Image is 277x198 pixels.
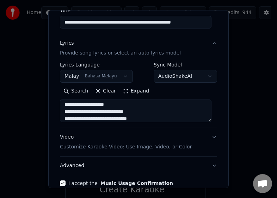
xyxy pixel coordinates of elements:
[68,181,173,186] label: I accept the
[60,40,74,47] div: Lyrics
[60,62,133,67] label: Lyrics Language
[60,134,192,151] div: Video
[60,143,192,151] p: Customize Karaoke Video: Use Image, Video, or Color
[60,62,217,128] div: LyricsProvide song lyrics or select an auto lyrics model
[60,128,217,156] button: VideoCustomize Karaoke Video: Use Image, Video, or Color
[60,50,181,57] p: Provide song lyrics or select an auto lyrics model
[119,85,153,97] button: Expand
[60,8,217,13] label: Title
[100,181,173,186] button: I accept the
[60,34,217,62] button: LyricsProvide song lyrics or select an auto lyrics model
[154,62,217,67] label: Sync Model
[60,85,92,97] button: Search
[92,85,119,97] button: Clear
[60,157,217,175] button: Advanced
